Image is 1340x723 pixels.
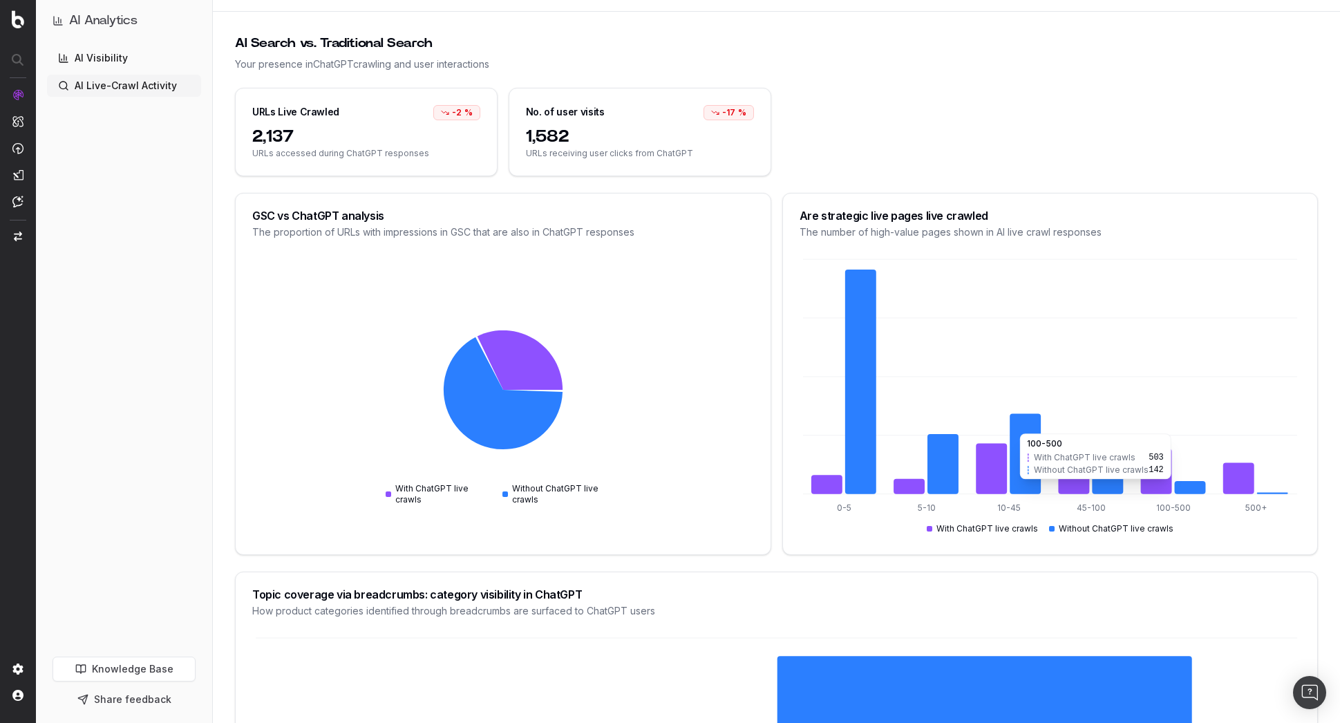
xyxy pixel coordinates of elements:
span: 2,137 [252,126,480,148]
tspan: 10-45 [997,503,1021,513]
div: Topic coverage via breadcrumbs: category visibility in ChatGPT [252,589,1301,600]
img: Studio [12,169,23,180]
div: The proportion of URLs with impressions in GSC that are also in ChatGPT responses [252,225,754,239]
img: Assist [12,196,23,207]
img: Activation [12,142,23,154]
span: URLs receiving user clicks from ChatGPT [526,148,754,159]
img: Setting [12,664,23,675]
div: AI Search vs. Traditional Search [235,34,1318,53]
a: AI Live-Crawl Activity [47,75,201,97]
div: URLs Live Crawled [252,105,339,119]
div: -17 [704,105,754,120]
img: Analytics [12,89,23,100]
div: Are strategic live pages live crawled [800,210,1301,221]
a: Knowledge Base [53,657,196,682]
div: -2 [433,105,480,120]
span: 1,582 [526,126,754,148]
tspan: 0-5 [837,503,851,513]
tspan: 45-100 [1077,503,1106,513]
button: AI Analytics [53,11,196,30]
div: Without ChatGPT live crawls [1049,523,1173,534]
div: How product categories identified through breadcrumbs are surfaced to ChatGPT users [252,604,1301,618]
img: Botify logo [12,10,24,28]
img: Switch project [14,232,22,241]
img: My account [12,690,23,701]
div: GSC vs ChatGPT analysis [252,210,754,221]
tspan: 5-10 [917,503,935,513]
div: The number of high-value pages shown in AI live crawl responses [800,225,1301,239]
div: Your presence in ChatGPT crawling and user interactions [235,57,1318,71]
tspan: 500+ [1245,503,1267,513]
a: AI Visibility [47,47,201,69]
span: URLs accessed during ChatGPT responses [252,148,480,159]
h1: AI Analytics [69,11,138,30]
button: Share feedback [53,687,196,712]
div: Open Intercom Messenger [1293,676,1326,709]
tspan: 100-500 [1156,503,1191,513]
span: % [464,107,473,118]
span: % [738,107,746,118]
div: With ChatGPT live crawls [927,523,1038,534]
div: No. of user visits [526,105,605,119]
img: Intelligence [12,115,23,127]
div: Without ChatGPT live crawls [502,483,621,505]
div: With ChatGPT live crawls [386,483,491,505]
